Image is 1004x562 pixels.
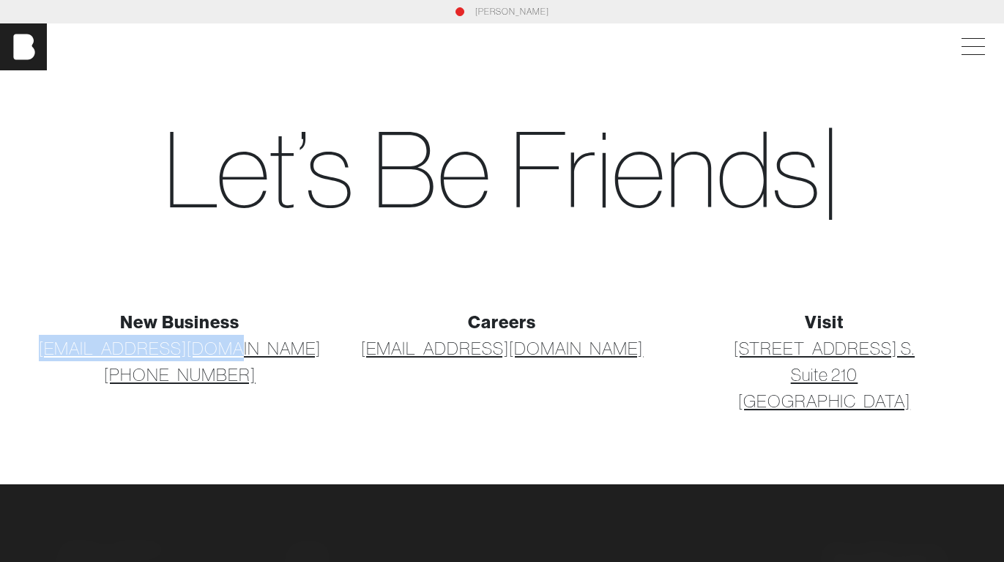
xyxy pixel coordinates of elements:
a: [EMAIL_ADDRESS][DOMAIN_NAME] [39,335,321,361]
a: [EMAIL_ADDRESS][DOMAIN_NAME] [361,335,644,361]
a: [PHONE_NUMBER] [104,361,255,388]
a: [PERSON_NAME] [475,5,549,18]
a: [STREET_ADDRESS] S.Suite 210[GEOGRAPHIC_DATA] [734,335,915,414]
div: New Business [28,308,332,335]
a: Instagram [283,541,333,558]
div: Careers [350,308,655,335]
div: Visit [672,308,977,335]
span: B e F r i e n d s [372,102,820,235]
span: | [821,102,841,235]
span: Let’s [163,102,354,235]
